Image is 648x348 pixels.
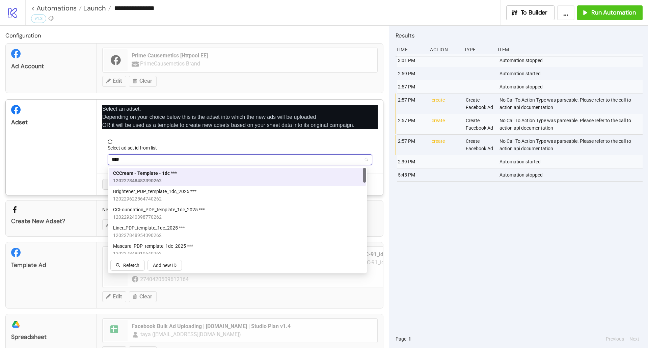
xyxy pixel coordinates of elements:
div: No Call To Action Type was parseable. Please refer to the call to action api documentation [499,93,644,114]
div: 3:01 PM [397,54,426,67]
div: Brightener_PDP_template_1dc_2025 *** [109,186,366,204]
span: To Builder [521,9,548,17]
div: Time [396,43,425,56]
div: 5:45 PM [397,168,426,181]
span: reload [108,139,372,144]
div: Action [429,43,458,56]
div: Item [497,43,643,56]
div: Adset [11,118,91,126]
div: Create Facebook Ad [465,114,494,134]
div: Mascara_PDP_template_1dc_2025 *** [109,241,366,259]
span: 120227848482390262 [113,177,177,184]
div: Automation stopped [499,54,644,67]
div: CCCream - Template - 1dc *** [109,168,366,186]
button: To Builder [506,5,555,20]
div: Automation started [499,155,644,168]
span: Brightener_PDP_template_1dc_2025 *** [113,188,196,195]
div: 2:57 PM [397,80,426,93]
h2: Configuration [5,31,383,40]
div: CCFoundation_PDP_template_1dc_2025 *** [109,204,366,222]
button: 1 [406,335,413,343]
span: Liner_PDP_template_1dc_2025 *** [113,224,185,232]
div: create [431,93,460,114]
span: Run Automation [591,9,636,17]
span: Page [396,335,406,343]
span: 120229240398770262 [113,213,205,221]
button: Cancel [102,179,127,190]
span: 120227848954390262 [113,232,185,239]
span: 120229622564740262 [113,195,196,203]
div: create [431,114,460,134]
a: < Automations [31,5,82,11]
input: Select ad set id from list [112,155,362,165]
a: Launch [82,5,111,11]
span: Add new ID [153,263,177,268]
button: Run Automation [577,5,643,20]
div: Automation stopped [499,80,644,93]
div: 2:39 PM [397,155,426,168]
span: Mascara_PDP_template_1dc_2025 *** [113,242,193,250]
div: 2:59 PM [397,67,426,80]
div: 2:57 PM [397,93,426,114]
span: close [373,105,378,109]
span: Refetch [123,263,139,268]
div: 2:57 PM [397,135,426,155]
div: Type [463,43,492,56]
div: 2:57 PM [397,114,426,134]
div: No Call To Action Type was parseable. Please refer to the call to action api documentation [499,135,644,155]
span: 120227848910640262 [113,250,193,257]
span: CCFoundation_PDP_template_1dc_2025 *** [113,206,205,213]
label: Select ad set id from list [108,144,161,152]
div: create [431,135,460,155]
p: Select an adset. Depending on your choice below this is the adset into which the new ads will be ... [102,105,378,129]
span: Launch [82,4,106,12]
h2: Results [396,31,643,40]
span: search [116,263,120,268]
div: No Call To Action Type was parseable. Please refer to the call to action api documentation [499,114,644,134]
span: CCCream - Template - 1dc *** [113,169,177,177]
button: Next [627,335,641,343]
div: v1.3 [31,14,46,23]
div: Liner_PDP_template_1dc_2025 *** [109,222,366,241]
button: Previous [604,335,626,343]
button: ... [557,5,574,20]
button: Refetch [110,260,145,271]
div: Create Facebook Ad [465,93,494,114]
button: Add new ID [147,260,182,271]
div: Create Facebook Ad [465,135,494,155]
div: Automation started [499,67,644,80]
div: Automation stopped [499,168,644,181]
